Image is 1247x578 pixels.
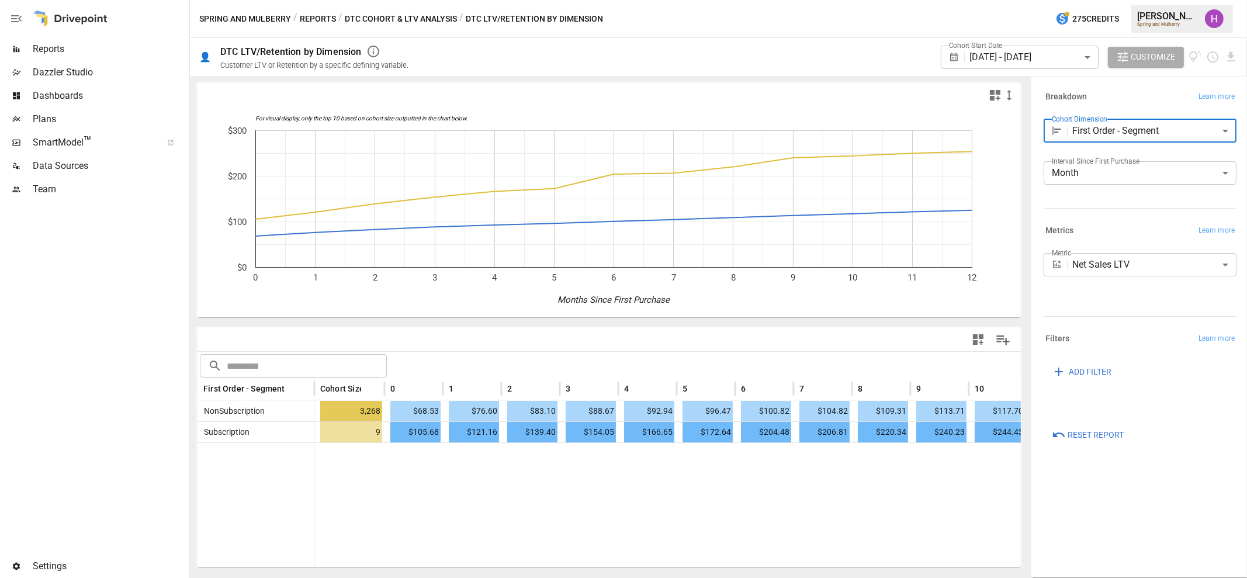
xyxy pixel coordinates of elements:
[199,427,250,437] span: Subscription
[975,422,1025,442] span: $244.43
[566,383,570,394] span: 3
[1108,47,1184,68] button: Customize
[286,380,303,397] button: Sort
[507,422,557,442] span: $139.40
[228,126,247,136] text: $300
[1069,365,1111,379] span: ADD FILTER
[1068,428,1124,442] span: Reset Report
[747,380,763,397] button: Sort
[799,383,804,394] span: 7
[1045,333,1070,345] h6: Filters
[33,112,187,126] span: Plans
[449,401,499,421] span: $76.60
[1072,12,1119,26] span: 275 Credits
[1052,248,1071,258] label: Metric
[390,422,441,442] span: $105.68
[373,272,377,283] text: 2
[1045,224,1074,237] h6: Metrics
[1224,50,1238,64] button: Download report
[33,65,187,79] span: Dazzler Studio
[1198,225,1235,237] span: Learn more
[968,272,977,283] text: 12
[864,380,880,397] button: Sort
[552,272,556,283] text: 5
[916,422,967,442] span: $240.23
[254,272,258,283] text: 0
[432,272,437,283] text: 3
[220,46,362,57] div: DTC LTV/Retention by Dimension
[459,12,463,26] div: /
[33,182,187,196] span: Team
[1044,361,1120,382] button: ADD FILTER
[1131,50,1176,64] span: Customize
[975,401,1025,421] span: $117.70
[975,383,984,394] span: 10
[1206,50,1220,64] button: Schedule report
[571,380,588,397] button: Sort
[390,383,395,394] span: 0
[741,401,791,421] span: $100.82
[300,12,336,26] button: Reports
[513,380,529,397] button: Sort
[1198,2,1231,35] button: Harry Antonio
[741,383,746,394] span: 6
[612,272,616,283] text: 6
[449,383,453,394] span: 1
[566,401,616,421] span: $88.67
[1044,424,1132,445] button: Reset Report
[969,46,1098,69] div: [DATE] - [DATE]
[1051,8,1124,30] button: 275Credits
[390,401,441,421] span: $68.53
[1044,161,1236,185] div: Month
[671,272,676,283] text: 7
[492,272,497,283] text: 4
[1045,91,1087,103] h6: Breakdown
[558,295,671,305] text: Months Since First Purchase
[320,383,364,394] span: Cohort Size
[33,136,154,150] span: SmartModel
[199,51,211,63] div: 👤
[1198,333,1235,345] span: Learn more
[566,422,616,442] span: $154.05
[449,422,499,442] span: $121.16
[907,272,917,283] text: 11
[630,380,646,397] button: Sort
[1072,253,1236,276] div: Net Sales LTV
[255,116,468,123] text: For visual display, only the top 10 based on cohort size outputted in the chart below.
[858,422,908,442] span: $220.34
[1189,47,1202,68] button: View documentation
[731,272,736,283] text: 8
[916,383,921,394] span: 9
[858,401,908,421] span: $109.31
[799,422,850,442] span: $206.81
[199,406,265,416] span: NonSubscription
[848,272,857,283] text: 10
[985,380,1002,397] button: Sort
[362,380,379,397] button: Sort
[228,217,247,227] text: $100
[84,134,92,148] span: ™
[228,171,247,182] text: $200
[741,422,791,442] span: $204.48
[624,422,674,442] span: $166.65
[805,380,822,397] button: Sort
[916,401,967,421] span: $113.71
[624,401,674,421] span: $92.94
[345,12,457,26] button: DTC Cohort & LTV Analysis
[198,107,1021,317] svg: A chart.
[791,272,795,283] text: 9
[320,422,382,442] span: 9
[1052,156,1139,166] label: Interval Since First Purchase
[683,401,733,421] span: $96.47
[313,272,318,283] text: 1
[507,401,557,421] span: $83.10
[220,61,408,70] div: Customer LTV or Retention by a specific defining variable.
[1205,9,1224,28] div: Harry Antonio
[293,12,297,26] div: /
[396,380,413,397] button: Sort
[237,262,247,273] text: $0
[33,559,187,573] span: Settings
[1137,11,1198,22] div: [PERSON_NAME]
[858,383,862,394] span: 8
[203,383,285,394] span: First Order - Segment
